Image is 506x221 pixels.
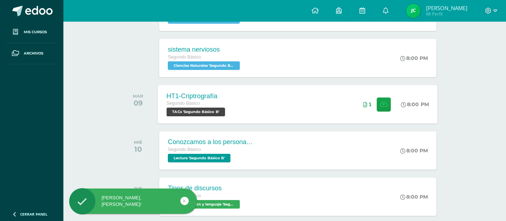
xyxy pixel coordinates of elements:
img: ea1128815ae1cf43e590f85f5e8a7301.png [406,4,421,18]
div: MAR [133,94,143,99]
div: 10 [134,145,142,153]
div: MIÉ [134,140,142,145]
span: Segundo Básico [168,147,201,152]
div: 8:00 PM [400,55,428,61]
span: [PERSON_NAME] [426,4,467,12]
span: Archivos [24,51,43,56]
a: Mis cursos [6,22,58,43]
div: HT1-Criptrografía [167,92,227,100]
div: 8:00 PM [401,101,429,108]
div: sistema nerviosos [168,46,242,53]
span: Mis cursos [24,29,47,35]
div: 09 [133,99,143,107]
div: 8:00 PM [400,147,428,154]
span: Cerrar panel [20,212,48,217]
span: TACs 'Segundo Básico B' [167,108,225,116]
span: Lectura 'Segundo Básico B' [168,154,230,162]
span: Mi Perfil [426,11,467,17]
span: Ciencias Naturales 'Segundo Básico B' [168,61,240,70]
span: 1 [369,101,372,107]
a: Archivos [6,43,58,64]
div: Archivos entregados [363,101,372,107]
div: 8:00 PM [400,194,428,200]
div: JUE [134,186,142,191]
div: Tipos de discursos [168,185,242,192]
div: Conozcamos a los personajes/Prisma Págs. 138 y 139 [168,138,254,146]
div: [PERSON_NAME], [PERSON_NAME]! [69,195,197,208]
span: Segundo Básico [167,101,200,106]
span: Segundo Básico [168,55,201,60]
